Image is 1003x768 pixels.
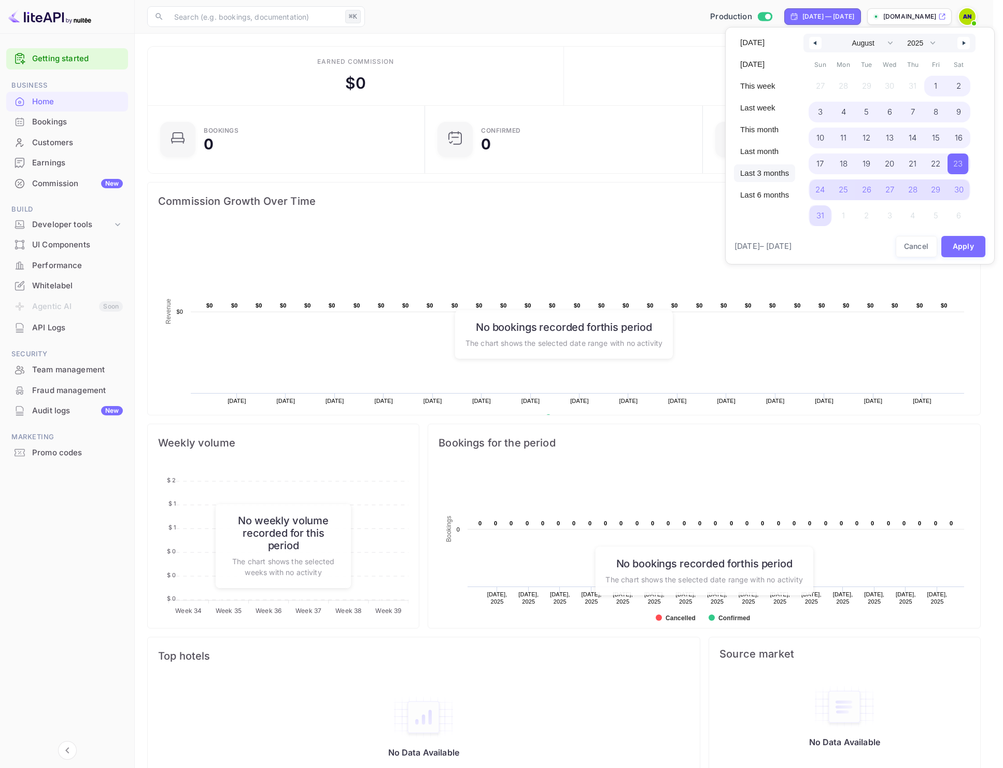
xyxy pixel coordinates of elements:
[734,99,795,117] button: Last week
[816,206,824,225] span: 31
[832,177,855,198] button: 25
[840,129,846,147] span: 11
[863,129,870,147] span: 12
[809,151,832,172] button: 17
[809,57,832,73] span: Sun
[941,236,986,257] button: Apply
[832,57,855,73] span: Mon
[841,103,846,121] span: 4
[734,143,795,160] button: Last month
[832,99,855,120] button: 4
[924,125,948,146] button: 15
[734,186,795,204] button: Last 6 months
[855,99,878,120] button: 5
[855,151,878,172] button: 19
[924,99,948,120] button: 8
[809,177,832,198] button: 24
[934,77,937,95] span: 1
[948,125,971,146] button: 16
[816,155,824,173] span: 17
[956,103,961,121] span: 9
[809,203,832,224] button: 31
[948,99,971,120] button: 9
[901,99,924,120] button: 7
[924,151,948,172] button: 22
[955,129,963,147] span: 16
[878,57,901,73] span: Wed
[855,57,878,73] span: Tue
[901,125,924,146] button: 14
[909,129,916,147] span: 14
[839,180,848,199] span: 25
[901,151,924,172] button: 21
[953,155,963,173] span: 23
[878,125,901,146] button: 13
[734,164,795,182] button: Last 3 months
[832,151,855,172] button: 18
[901,177,924,198] button: 28
[896,236,937,257] button: Cancel
[954,180,964,199] span: 30
[878,151,901,172] button: 20
[931,155,940,173] span: 22
[816,129,824,147] span: 10
[956,77,961,95] span: 2
[886,129,894,147] span: 13
[863,155,870,173] span: 19
[924,57,948,73] span: Fri
[878,99,901,120] button: 6
[878,177,901,198] button: 27
[818,103,823,121] span: 3
[887,103,892,121] span: 6
[932,129,940,147] span: 15
[734,34,795,51] button: [DATE]
[934,103,938,121] span: 8
[885,155,894,173] span: 20
[909,155,916,173] span: 21
[901,57,924,73] span: Thu
[809,99,832,120] button: 3
[924,73,948,94] button: 1
[948,57,971,73] span: Sat
[948,73,971,94] button: 2
[734,77,795,95] button: This week
[734,241,792,253] span: [DATE] – [DATE]
[864,103,869,121] span: 5
[855,177,878,198] button: 26
[734,121,795,138] button: This month
[931,180,940,199] span: 29
[734,55,795,73] button: [DATE]
[855,125,878,146] button: 12
[948,177,971,198] button: 30
[924,177,948,198] button: 29
[948,151,971,172] button: 23
[815,180,825,199] span: 24
[911,103,915,121] span: 7
[908,180,917,199] span: 28
[840,155,847,173] span: 18
[862,180,871,199] span: 26
[832,125,855,146] button: 11
[885,180,894,199] span: 27
[809,125,832,146] button: 10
